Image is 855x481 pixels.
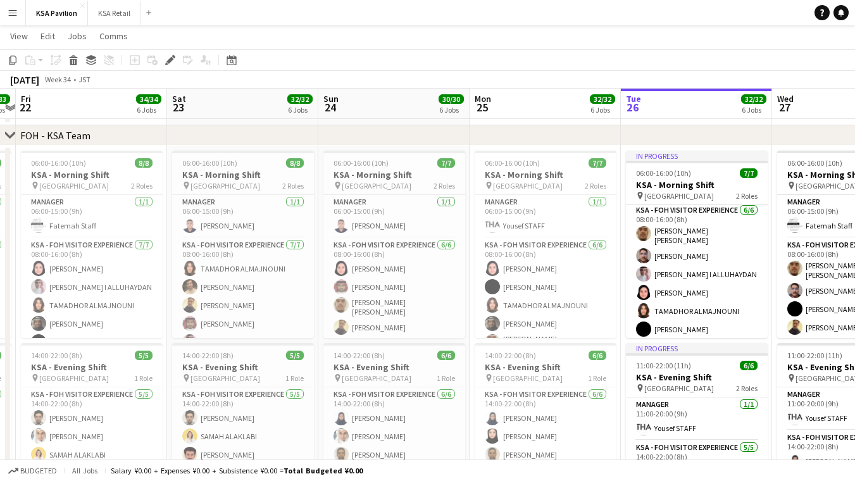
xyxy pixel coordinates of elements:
[736,384,758,393] span: 2 Roles
[136,94,161,104] span: 34/34
[626,151,768,161] div: In progress
[39,373,109,383] span: [GEOGRAPHIC_DATA]
[134,373,153,383] span: 1 Role
[10,73,39,86] div: [DATE]
[626,151,768,338] app-job-card: In progress06:00-16:00 (10h)7/7KSA - Morning Shift [GEOGRAPHIC_DATA]2 RolesManager1/106:00-15:00 ...
[636,168,691,178] span: 06:00-16:00 (10h)
[41,30,55,42] span: Edit
[323,151,465,338] app-job-card: 06:00-16:00 (10h)7/7KSA - Morning Shift [GEOGRAPHIC_DATA]2 RolesManager1/106:00-15:00 (9h)[PERSON...
[740,361,758,370] span: 6/6
[334,158,389,168] span: 06:00-16:00 (10h)
[323,238,465,377] app-card-role: KSA - FOH Visitor Experience6/608:00-16:00 (8h)[PERSON_NAME][PERSON_NAME][PERSON_NAME] [PERSON_NA...
[21,151,163,338] app-job-card: 06:00-16:00 (10h)8/8KSA - Morning Shift [GEOGRAPHIC_DATA]2 RolesManager1/106:00-15:00 (9h)Fatemah...
[644,191,714,201] span: [GEOGRAPHIC_DATA]
[170,100,186,115] span: 23
[437,158,455,168] span: 7/7
[626,179,768,191] h3: KSA - Morning Shift
[475,238,616,377] app-card-role: KSA - FOH Visitor Experience6/608:00-16:00 (8h)[PERSON_NAME][PERSON_NAME]TAMADHOR ALMAJNOUNI[PERS...
[644,384,714,393] span: [GEOGRAPHIC_DATA]
[31,351,82,360] span: 14:00-22:00 (8h)
[31,158,86,168] span: 06:00-16:00 (10h)
[485,158,540,168] span: 06:00-16:00 (10h)
[585,181,606,191] span: 2 Roles
[63,28,92,44] a: Jobs
[437,373,455,383] span: 1 Role
[111,466,363,475] div: Salary ¥0.00 + Expenses ¥0.00 + Subsistence ¥0.00 =
[736,191,758,201] span: 2 Roles
[35,28,60,44] a: Edit
[137,105,161,115] div: 6 Jobs
[182,351,234,360] span: 14:00-22:00 (8h)
[284,466,363,475] span: Total Budgeted ¥0.00
[475,93,491,104] span: Mon
[475,151,616,338] app-job-card: 06:00-16:00 (10h)7/7KSA - Morning Shift [GEOGRAPHIC_DATA]2 RolesManager1/106:00-15:00 (9h)Yousef ...
[475,195,616,238] app-card-role: Manager1/106:00-15:00 (9h)Yousef STAFF
[172,195,314,238] app-card-role: Manager1/106:00-15:00 (9h)[PERSON_NAME]
[473,100,491,115] span: 25
[475,361,616,373] h3: KSA - Evening Shift
[172,93,186,104] span: Sat
[182,158,237,168] span: 06:00-16:00 (10h)
[94,28,133,44] a: Comms
[775,100,794,115] span: 27
[6,464,59,478] button: Budgeted
[626,203,768,342] app-card-role: KSA - FOH Visitor Experience6/608:00-16:00 (8h)[PERSON_NAME] [PERSON_NAME][PERSON_NAME][PERSON_NA...
[626,372,768,383] h3: KSA - Evening Shift
[70,466,100,475] span: All jobs
[172,151,314,338] app-job-card: 06:00-16:00 (10h)8/8KSA - Morning Shift [GEOGRAPHIC_DATA]2 RolesManager1/106:00-15:00 (9h)[PERSON...
[777,93,794,104] span: Wed
[323,361,465,373] h3: KSA - Evening Shift
[131,181,153,191] span: 2 Roles
[88,1,141,25] button: KSA Retail
[21,93,31,104] span: Fri
[323,169,465,180] h3: KSA - Morning Shift
[26,1,88,25] button: KSA Pavilion
[10,30,28,42] span: View
[636,361,691,370] span: 11:00-22:00 (11h)
[342,373,411,383] span: [GEOGRAPHIC_DATA]
[287,94,313,104] span: 32/32
[740,168,758,178] span: 7/7
[589,351,606,360] span: 6/6
[190,181,260,191] span: [GEOGRAPHIC_DATA]
[21,361,163,373] h3: KSA - Evening Shift
[439,94,464,104] span: 30/30
[342,181,411,191] span: [GEOGRAPHIC_DATA]
[588,373,606,383] span: 1 Role
[21,169,163,180] h3: KSA - Morning Shift
[787,158,842,168] span: 06:00-16:00 (10h)
[190,373,260,383] span: [GEOGRAPHIC_DATA]
[78,75,90,84] div: JST
[787,351,842,360] span: 11:00-22:00 (11h)
[626,343,768,353] div: In progress
[626,397,768,440] app-card-role: Manager1/111:00-20:00 (9h)Yousef STAFF
[20,129,90,142] div: FOH - KSA Team
[19,100,31,115] span: 22
[172,361,314,373] h3: KSA - Evening Shift
[323,93,339,104] span: Sun
[21,238,163,391] app-card-role: KSA - FOH Visitor Experience7/708:00-16:00 (8h)[PERSON_NAME][PERSON_NAME] I ALLUHAYDANTAMADHOR AL...
[282,181,304,191] span: 2 Roles
[626,93,641,104] span: Tue
[99,30,128,42] span: Comms
[5,28,33,44] a: View
[485,351,536,360] span: 14:00-22:00 (8h)
[742,105,766,115] div: 6 Jobs
[437,351,455,360] span: 6/6
[286,158,304,168] span: 8/8
[172,238,314,391] app-card-role: KSA - FOH Visitor Experience7/708:00-16:00 (8h)TAMADHOR ALMAJNOUNI[PERSON_NAME][PERSON_NAME][PERS...
[172,169,314,180] h3: KSA - Morning Shift
[590,105,615,115] div: 6 Jobs
[42,75,73,84] span: Week 34
[589,158,606,168] span: 7/7
[439,105,463,115] div: 6 Jobs
[590,94,615,104] span: 32/32
[286,351,304,360] span: 5/5
[285,373,304,383] span: 1 Role
[288,105,312,115] div: 6 Jobs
